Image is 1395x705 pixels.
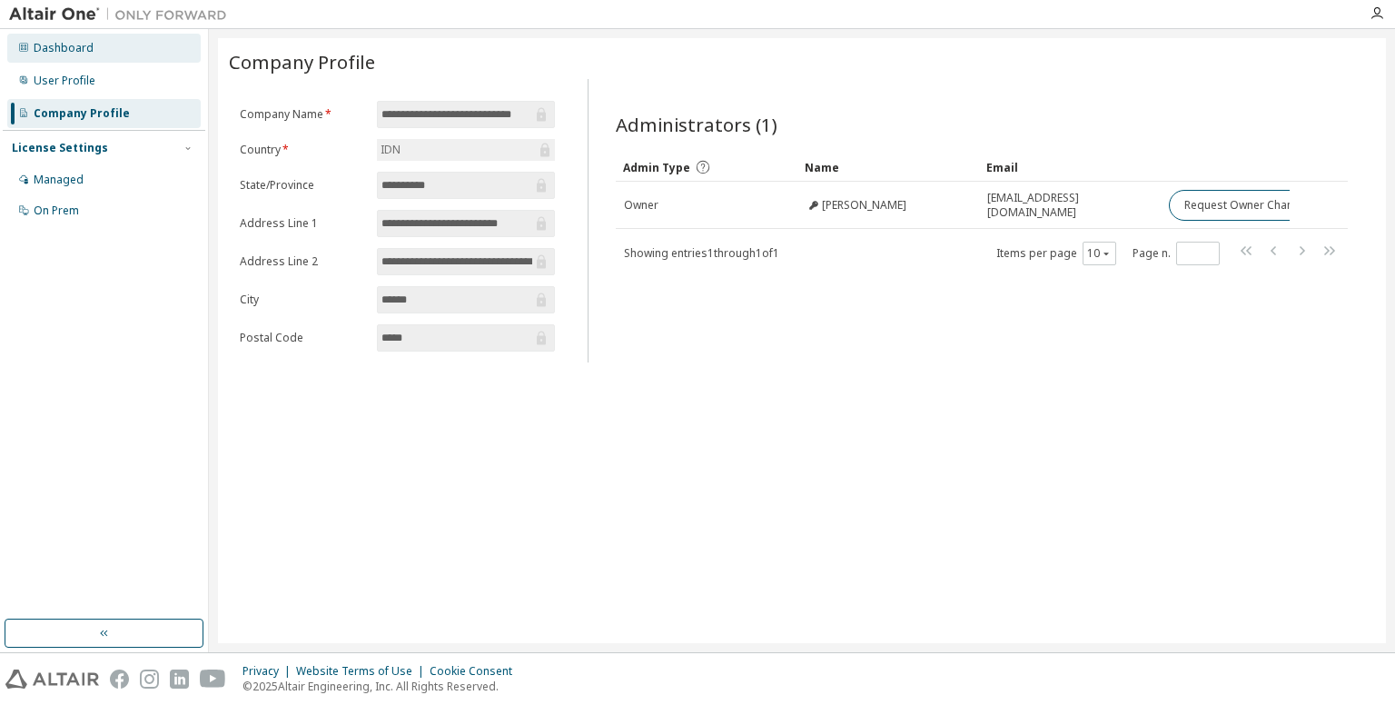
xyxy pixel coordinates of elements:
div: Company Profile [34,106,130,121]
span: Showing entries 1 through 1 of 1 [624,245,779,261]
label: Country [240,143,366,157]
div: Cookie Consent [430,664,523,679]
div: Managed [34,173,84,187]
img: facebook.svg [110,670,129,689]
span: Page n. [1133,242,1220,265]
span: [PERSON_NAME] [822,198,906,213]
div: Email [986,153,1153,182]
div: Website Terms of Use [296,664,430,679]
div: Dashboard [34,41,94,55]
div: On Prem [34,204,79,218]
label: Company Name [240,107,366,122]
div: User Profile [34,74,95,88]
button: Request Owner Change [1169,190,1322,221]
div: Name [805,153,972,182]
span: Owner [624,198,658,213]
label: Address Line 2 [240,254,366,269]
span: Administrators (1) [616,112,777,137]
button: 10 [1087,246,1112,261]
p: © 2025 Altair Engineering, Inc. All Rights Reserved. [242,679,523,694]
img: youtube.svg [200,670,226,689]
div: IDN [378,140,403,160]
span: Company Profile [229,49,375,74]
label: City [240,293,366,307]
img: instagram.svg [140,670,159,689]
div: IDN [377,139,555,161]
label: Address Line 1 [240,216,366,231]
img: altair_logo.svg [5,670,99,689]
img: Altair One [9,5,236,24]
label: State/Province [240,178,366,193]
span: Items per page [996,242,1116,265]
div: License Settings [12,141,108,155]
div: Privacy [242,664,296,679]
span: Admin Type [623,160,690,175]
span: [EMAIL_ADDRESS][DOMAIN_NAME] [987,191,1153,220]
label: Postal Code [240,331,366,345]
img: linkedin.svg [170,670,189,689]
